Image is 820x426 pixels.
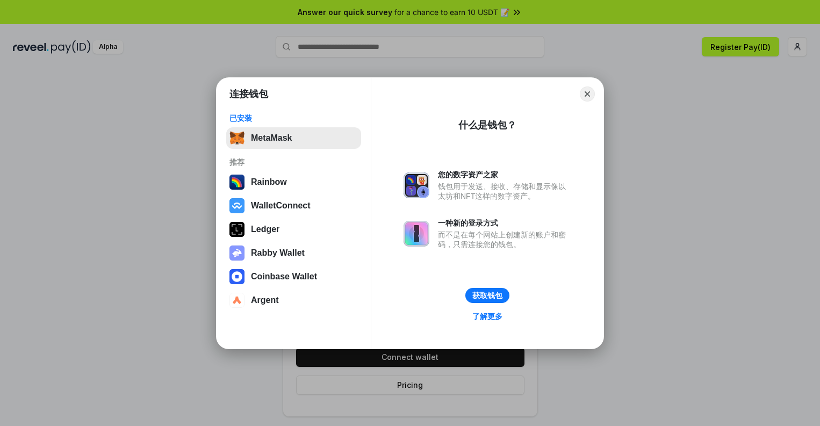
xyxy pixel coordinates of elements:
div: MetaMask [251,133,292,143]
div: Rabby Wallet [251,248,305,258]
div: 钱包用于发送、接收、存储和显示像以太坊和NFT这样的数字资产。 [438,182,571,201]
img: svg+xml,%3Csvg%20width%3D%2228%22%20height%3D%2228%22%20viewBox%3D%220%200%2028%2028%22%20fill%3D... [229,269,244,284]
img: svg+xml,%3Csvg%20xmlns%3D%22http%3A%2F%2Fwww.w3.org%2F2000%2Fsvg%22%20fill%3D%22none%22%20viewBox... [404,221,429,247]
button: Argent [226,290,361,311]
div: Coinbase Wallet [251,272,317,281]
div: 获取钱包 [472,291,502,300]
button: Rainbow [226,171,361,193]
button: Coinbase Wallet [226,266,361,287]
a: 了解更多 [466,309,509,323]
button: MetaMask [226,127,361,149]
div: 已安装 [229,113,358,123]
div: Argent [251,295,279,305]
img: svg+xml,%3Csvg%20width%3D%22120%22%20height%3D%22120%22%20viewBox%3D%220%200%20120%20120%22%20fil... [229,175,244,190]
div: WalletConnect [251,201,311,211]
button: Rabby Wallet [226,242,361,264]
div: 一种新的登录方式 [438,218,571,228]
div: Rainbow [251,177,287,187]
div: 而不是在每个网站上创建新的账户和密码，只需连接您的钱包。 [438,230,571,249]
div: 您的数字资产之家 [438,170,571,179]
img: svg+xml,%3Csvg%20xmlns%3D%22http%3A%2F%2Fwww.w3.org%2F2000%2Fsvg%22%20fill%3D%22none%22%20viewBox... [229,246,244,261]
div: 什么是钱包？ [458,119,516,132]
div: 了解更多 [472,312,502,321]
button: 获取钱包 [465,288,509,303]
div: Ledger [251,225,279,234]
img: svg+xml,%3Csvg%20fill%3D%22none%22%20height%3D%2233%22%20viewBox%3D%220%200%2035%2033%22%20width%... [229,131,244,146]
button: Close [580,86,595,102]
img: svg+xml,%3Csvg%20width%3D%2228%22%20height%3D%2228%22%20viewBox%3D%220%200%2028%2028%22%20fill%3D... [229,198,244,213]
img: svg+xml,%3Csvg%20xmlns%3D%22http%3A%2F%2Fwww.w3.org%2F2000%2Fsvg%22%20width%3D%2228%22%20height%3... [229,222,244,237]
h1: 连接钱包 [229,88,268,100]
button: WalletConnect [226,195,361,216]
img: svg+xml,%3Csvg%20xmlns%3D%22http%3A%2F%2Fwww.w3.org%2F2000%2Fsvg%22%20fill%3D%22none%22%20viewBox... [404,172,429,198]
img: svg+xml,%3Csvg%20width%3D%2228%22%20height%3D%2228%22%20viewBox%3D%220%200%2028%2028%22%20fill%3D... [229,293,244,308]
div: 推荐 [229,157,358,167]
button: Ledger [226,219,361,240]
